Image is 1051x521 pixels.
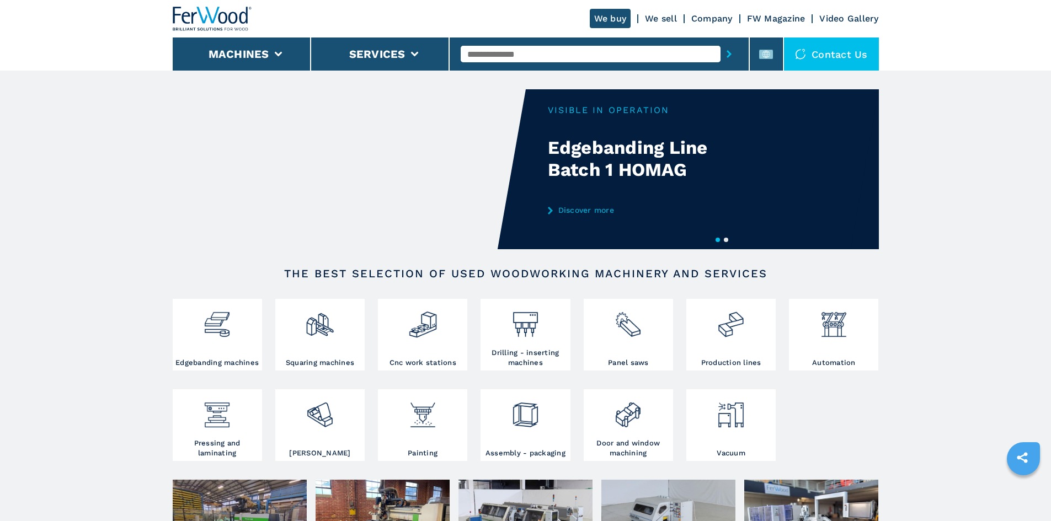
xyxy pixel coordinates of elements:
a: [PERSON_NAME] [275,389,365,461]
h3: Squaring machines [286,358,354,368]
h3: Production lines [701,358,761,368]
h3: Automation [812,358,856,368]
video: Your browser does not support the video tag. [173,89,526,249]
img: verniciatura_1.png [408,392,438,429]
iframe: Chat [1004,471,1043,513]
img: linee_di_produzione_2.png [716,302,745,339]
button: 2 [724,238,728,242]
h2: The best selection of used woodworking machinery and services [208,267,844,280]
h3: Door and window machining [586,438,670,458]
img: pressa-strettoia.png [202,392,232,429]
h3: Pressing and laminating [175,438,259,458]
img: automazione.png [819,302,849,339]
a: Painting [378,389,467,461]
h3: Edgebanding machines [175,358,259,368]
img: foratrici_inseritrici_2.png [511,302,540,339]
a: Automation [789,299,878,370]
h3: Drilling - inserting machines [483,348,567,368]
a: We sell [645,13,677,24]
button: Services [349,47,406,61]
img: centro_di_lavoro_cnc_2.png [408,302,438,339]
h3: Vacuum [717,448,745,458]
a: sharethis [1009,444,1036,471]
img: sezionatrici_2.png [613,302,643,339]
a: Squaring machines [275,299,365,370]
img: levigatrici_2.png [305,392,334,429]
h3: Panel saws [608,358,649,368]
img: lavorazione_porte_finestre_2.png [613,392,643,429]
a: Cnc work stations [378,299,467,370]
div: Contact us [784,37,879,71]
img: Contact us [795,49,806,60]
a: Discover more [548,206,764,214]
h3: Cnc work stations [390,358,456,368]
a: We buy [590,9,631,28]
a: Vacuum [686,389,776,461]
a: Company [691,13,733,24]
img: Ferwood [173,7,252,31]
a: Video Gallery [819,13,878,24]
img: bordatrici_1.png [202,302,232,339]
img: montaggio_imballaggio_2.png [511,392,540,429]
img: aspirazione_1.png [716,392,745,429]
img: squadratrici_2.png [305,302,334,339]
a: Panel saws [584,299,673,370]
a: Door and window machining [584,389,673,461]
a: Drilling - inserting machines [481,299,570,370]
h3: Painting [408,448,438,458]
button: submit-button [721,41,738,67]
a: Production lines [686,299,776,370]
button: 1 [716,238,720,242]
h3: Assembly - packaging [486,448,565,458]
a: Pressing and laminating [173,389,262,461]
h3: [PERSON_NAME] [289,448,350,458]
a: FW Magazine [747,13,805,24]
button: Machines [209,47,269,61]
a: Assembly - packaging [481,389,570,461]
a: Edgebanding machines [173,299,262,370]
